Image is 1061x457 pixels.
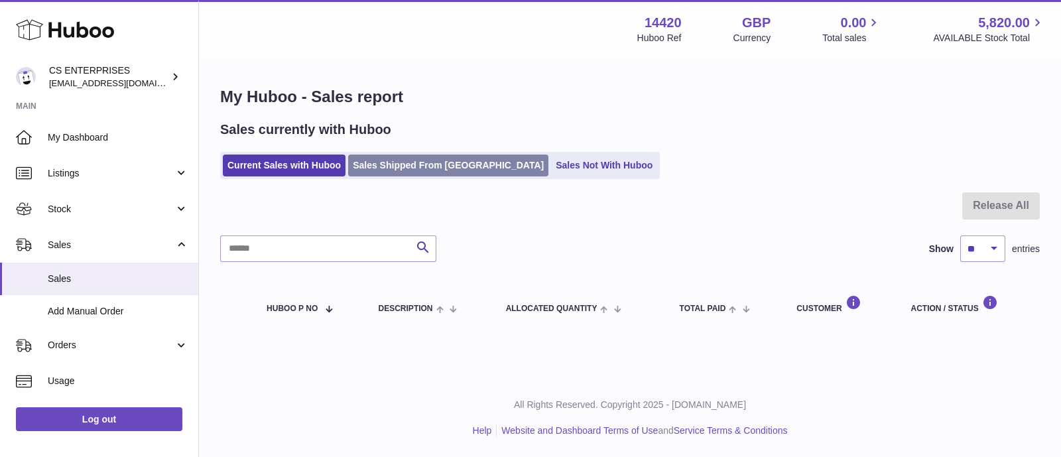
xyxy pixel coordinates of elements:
a: 0.00 Total sales [822,14,881,44]
span: Listings [48,167,174,180]
span: Stock [48,203,174,216]
div: Currency [733,32,771,44]
div: Action / Status [910,295,1027,313]
a: Sales Shipped From [GEOGRAPHIC_DATA] [348,155,548,176]
span: [EMAIL_ADDRESS][DOMAIN_NAME] [49,78,195,88]
a: Sales Not With Huboo [551,155,657,176]
strong: GBP [742,14,771,32]
span: Sales [48,239,174,251]
span: 5,820.00 [978,14,1030,32]
h1: My Huboo - Sales report [220,86,1040,107]
span: Sales [48,273,188,285]
div: CS ENTERPRISES [49,64,168,90]
span: Orders [48,339,174,352]
strong: 14420 [645,14,682,32]
a: Log out [16,407,182,431]
span: Total sales [822,32,881,44]
div: Customer [796,295,884,313]
a: Current Sales with Huboo [223,155,345,176]
img: internalAdmin-14420@internal.huboo.com [16,67,36,87]
span: Total paid [680,304,726,313]
label: Show [929,243,954,255]
a: 5,820.00 AVAILABLE Stock Total [933,14,1045,44]
li: and [497,424,787,437]
span: ALLOCATED Quantity [506,304,597,313]
span: 0.00 [841,14,867,32]
span: Add Manual Order [48,305,188,318]
a: Website and Dashboard Terms of Use [501,425,658,436]
h2: Sales currently with Huboo [220,121,391,139]
span: entries [1012,243,1040,255]
span: Description [379,304,433,313]
a: Service Terms & Conditions [674,425,788,436]
span: Usage [48,375,188,387]
span: Huboo P no [267,304,318,313]
p: All Rights Reserved. Copyright 2025 - [DOMAIN_NAME] [210,399,1050,411]
span: AVAILABLE Stock Total [933,32,1045,44]
span: My Dashboard [48,131,188,144]
a: Help [473,425,492,436]
div: Huboo Ref [637,32,682,44]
